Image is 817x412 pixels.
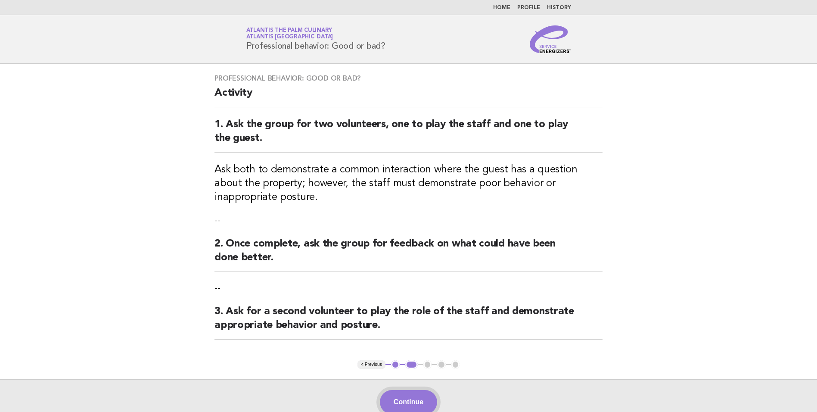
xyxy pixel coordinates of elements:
[391,360,400,369] button: 1
[547,5,571,10] a: History
[214,282,603,294] p: --
[530,25,571,53] img: Service Energizers
[214,86,603,107] h2: Activity
[246,34,333,40] span: Atlantis [GEOGRAPHIC_DATA]
[214,237,603,272] h2: 2. Once complete, ask the group for feedback on what could have been done better.
[246,28,333,40] a: Atlantis The Palm CulinaryAtlantis [GEOGRAPHIC_DATA]
[214,74,603,83] h3: Professional behavior: Good or bad?
[214,163,603,204] h3: Ask both to demonstrate a common interaction where the guest has a question about the property; h...
[357,360,385,369] button: < Previous
[517,5,540,10] a: Profile
[405,360,418,369] button: 2
[214,215,603,227] p: --
[214,118,603,153] h2: 1. Ask the group for two volunteers, one to play the staff and one to play the guest.
[246,28,385,50] h1: Professional behavior: Good or bad?
[493,5,510,10] a: Home
[214,305,603,340] h2: 3. Ask for a second volunteer to play the role of the staff and demonstrate appropriate behavior ...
